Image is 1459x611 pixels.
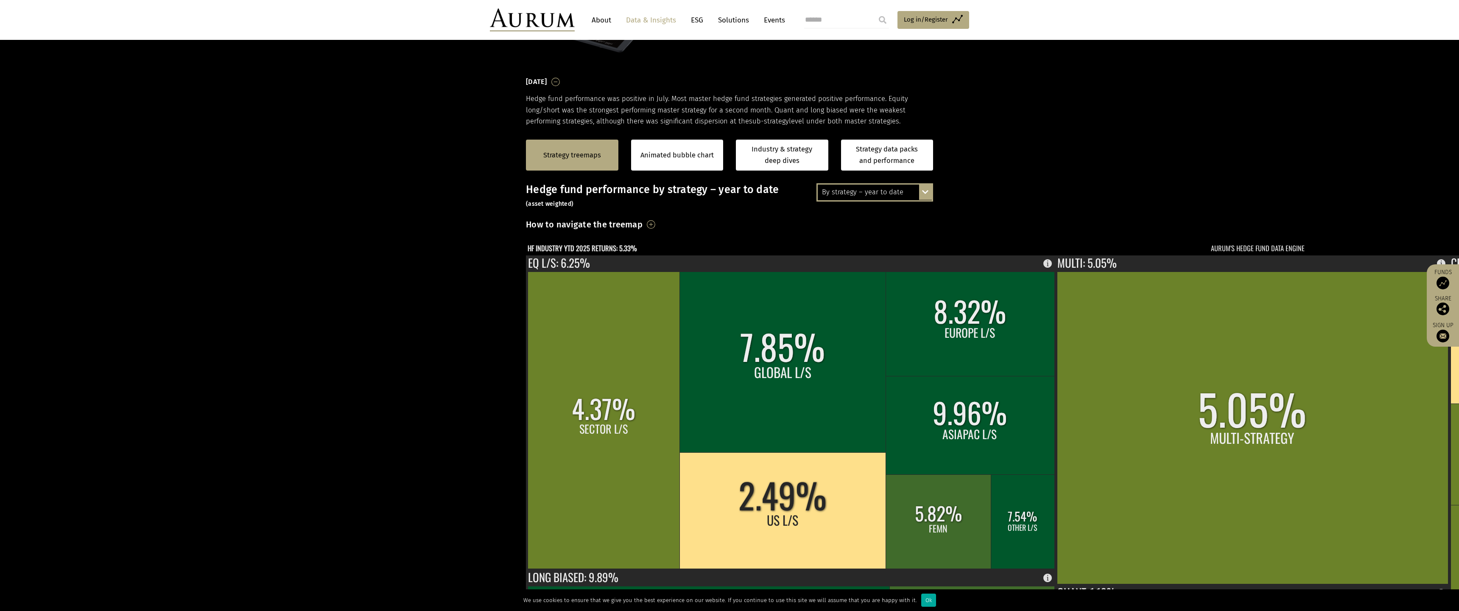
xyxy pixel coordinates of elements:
div: By strategy – year to date [818,185,932,200]
h3: Hedge fund performance by strategy – year to date [526,183,933,209]
img: Aurum [490,8,575,31]
h3: How to navigate the treemap [526,217,643,232]
img: Sign up to our newsletter [1437,330,1449,342]
a: Strategy data packs and performance [841,140,934,171]
div: Ok [921,594,936,607]
a: Log in/Register [897,11,969,29]
h3: [DATE] [526,76,547,88]
span: sub-strategy [749,117,789,125]
a: Data & Insights [622,12,680,28]
a: Events [760,12,785,28]
img: Share this post [1437,303,1449,315]
a: Industry & strategy deep dives [736,140,828,171]
small: (asset weighted) [526,200,573,207]
a: Sign up [1431,322,1455,342]
span: Log in/Register [904,14,948,25]
a: Strategy treemaps [543,150,601,161]
img: Access Funds [1437,277,1449,289]
a: About [587,12,615,28]
a: Solutions [714,12,753,28]
div: Share [1431,296,1455,315]
a: Animated bubble chart [640,150,714,161]
p: Hedge fund performance was positive in July. Most master hedge fund strategies generated positive... [526,93,933,127]
a: Funds [1431,269,1455,289]
a: ESG [687,12,707,28]
input: Submit [874,11,891,28]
